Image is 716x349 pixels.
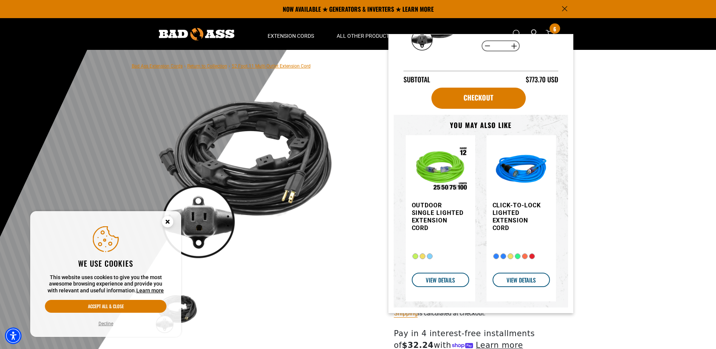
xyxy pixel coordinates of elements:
summary: Apparel [403,18,449,50]
h3: Click-to-Lock Lighted Extension Cord [493,202,545,232]
a: VIEW DETAILS [412,273,469,287]
a: Return to Collection [187,63,227,69]
button: Accept all & close [45,300,166,313]
summary: Extension Cords [256,18,325,50]
img: Bad Ass Extension Cords [159,28,234,40]
h2: We use cookies [45,258,166,268]
a: Outdoor Single Lighted Extension Cord Outdoor Single Lighted Extension Cord [412,141,465,267]
a: Checkout [431,88,526,109]
div: $773.70 USD [526,74,558,85]
div: is calculated at checkout. [394,308,579,318]
p: This website uses cookies to give you the most awesome browsing experience and provide you with r... [45,274,166,294]
a: This website uses cookies to give you the most awesome browsing experience and provide you with r... [136,287,164,293]
button: Decline [96,320,115,327]
img: Outdoor Single Lighted Extension Cord [412,141,469,199]
a: blue Click-to-Lock Lighted Extension Cord [493,141,545,267]
a: Bad Ass Extension Cords [132,63,183,69]
span: Apparel [415,32,437,39]
div: Item added to your cart [388,34,573,313]
a: VIEW DETAILS [493,273,550,287]
span: 52 Foot 11 Multi-Outlet Extension Cord [232,63,311,69]
h3: Outdoor Single Lighted Extension Cord [412,202,465,232]
nav: breadcrumbs [132,61,311,70]
span: › [229,63,230,69]
div: Accessibility Menu [5,327,22,344]
h3: You may also like [406,121,556,130]
a: Open this option [528,18,540,50]
summary: All Other Products [325,18,403,50]
button: Close this option [154,211,181,235]
span: 6 [553,26,556,32]
a: Shipping [394,310,418,317]
span: Extension Cords [268,32,314,39]
span: All Other Products [337,32,392,39]
span: › [184,63,186,69]
img: blue [493,141,550,199]
summary: Search [511,28,523,40]
a: cart [544,29,556,39]
div: Subtotal [403,74,430,85]
img: black [154,83,336,265]
input: Quantity for 52 Foot 11 Multi-Outlet Extension Cord [493,40,508,53]
aside: Cookie Consent [30,211,181,337]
